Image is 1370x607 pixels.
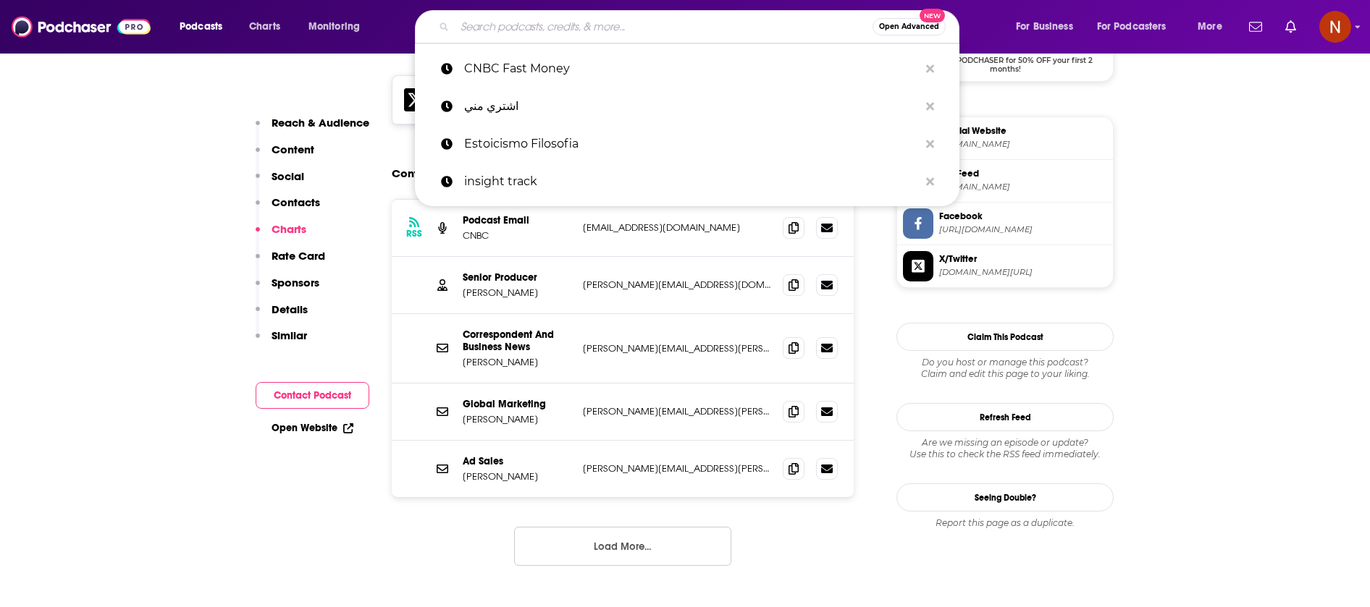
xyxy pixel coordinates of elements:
[897,4,1113,72] a: SimpleCast Deal: Use Code: PODCHASER for 50% OFF your first 2 months!
[256,143,314,169] button: Content
[429,10,973,43] div: Search podcasts, credits, & more...
[873,18,946,35] button: Open AdvancedNew
[896,323,1114,351] button: Claim This Podcast
[879,23,939,30] span: Open Advanced
[169,15,241,38] button: open menu
[272,328,307,342] p: Similar
[180,17,222,37] span: Podcasts
[256,169,304,196] button: Social
[392,160,440,187] h2: Contacts
[939,182,1107,192] span: feeds.simplecast.com
[939,252,1107,266] span: X/Twitter
[272,276,319,289] p: Sponsors
[272,195,320,209] p: Contacts
[896,357,1114,380] div: Claim and edit this page to your liking.
[897,48,1113,74] span: Use Code: PODCHASER for 50% OFF your first 2 months!
[939,139,1107,150] span: cnbc.com
[463,214,571,226] p: Podcast Email
[939,167,1107,180] span: RSS Feed
[463,271,571,284] p: Senior Producer
[1097,17,1167,37] span: For Podcasters
[256,249,325,276] button: Rate Card
[1319,11,1351,43] img: User Profile
[256,276,319,302] button: Sponsors
[1006,15,1091,38] button: open menu
[455,15,873,38] input: Search podcasts, credits, & more...
[939,124,1107,137] span: Official Website
[1319,11,1351,43] button: Show profile menu
[272,116,369,130] p: Reach & Audience
[463,356,571,368] p: [PERSON_NAME]
[256,382,369,409] button: Contact Podcast
[1198,17,1222,37] span: More
[896,403,1114,431] button: Refresh Feed
[272,143,314,156] p: Content
[583,462,771,475] p: [PERSON_NAME][EMAIL_ADDRESS][PERSON_NAME][DOMAIN_NAME]
[896,483,1114,512] a: Seeing Double?
[256,116,369,143] button: Reach & Audience
[896,517,1114,529] div: Report this page as a duplicate.
[463,229,571,242] p: CNBC
[903,123,1107,153] a: Official Website[DOMAIN_NAME]
[272,422,353,434] a: Open Website
[896,437,1114,460] div: Are we missing an episode or update? Use this to check the RSS feed immediately.
[272,302,308,316] p: Details
[1188,15,1240,38] button: open menu
[415,125,959,163] a: Estoicismo Filosofia
[1243,14,1268,39] a: Show notifications dropdown
[463,328,571,353] p: Correspondent And Business News
[583,279,771,291] p: [PERSON_NAME][EMAIL_ADDRESS][DOMAIN_NAME]
[463,398,571,410] p: Global Marketing
[415,163,959,200] a: insight track
[272,222,306,236] p: Charts
[583,342,771,355] p: [PERSON_NAME][EMAIL_ADDRESS][PERSON_NAME][DOMAIN_NAME]
[464,88,919,125] p: اشتري مني
[463,413,571,425] p: [PERSON_NAME]
[939,210,1107,223] span: Facebook
[1088,15,1188,38] button: open menu
[463,286,571,299] p: [PERSON_NAME]
[298,15,379,38] button: open menu
[1319,11,1351,43] span: Logged in as AdelNBM
[415,88,959,125] a: اشتري مني
[896,357,1114,368] span: Do you host or manage this podcast?
[903,166,1107,196] a: RSS Feed[DOMAIN_NAME]
[1016,17,1073,37] span: For Business
[272,169,304,183] p: Social
[1279,14,1302,39] a: Show notifications dropdown
[514,527,731,566] button: Load More...
[256,302,308,329] button: Details
[415,50,959,88] a: CNBC Fast Money
[240,15,289,38] a: Charts
[583,405,771,417] p: [PERSON_NAME][EMAIL_ADDRESS][PERSON_NAME][DOMAIN_NAME]
[256,195,320,222] button: Contacts
[939,224,1107,235] span: https://www.facebook.com/FastMoney
[464,163,919,200] p: insight track
[463,470,571,483] p: [PERSON_NAME]
[903,251,1107,281] a: X/Twitter[DOMAIN_NAME][URL]
[920,9,946,22] span: New
[464,125,919,163] p: Estoicismo Filosofia
[272,249,325,263] p: Rate Card
[939,267,1107,278] span: twitter.com/CNBCFastMoney
[256,328,307,355] button: Similar
[463,455,571,467] p: Ad Sales
[256,222,306,249] button: Charts
[12,13,151,41] img: Podchaser - Follow, Share and Rate Podcasts
[249,17,280,37] span: Charts
[903,208,1107,239] a: Facebook[URL][DOMAIN_NAME]
[464,50,919,88] p: CNBC Fast Money
[406,228,422,239] h3: RSS
[583,221,771,234] p: [EMAIL_ADDRESS][DOMAIN_NAME]
[308,17,360,37] span: Monitoring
